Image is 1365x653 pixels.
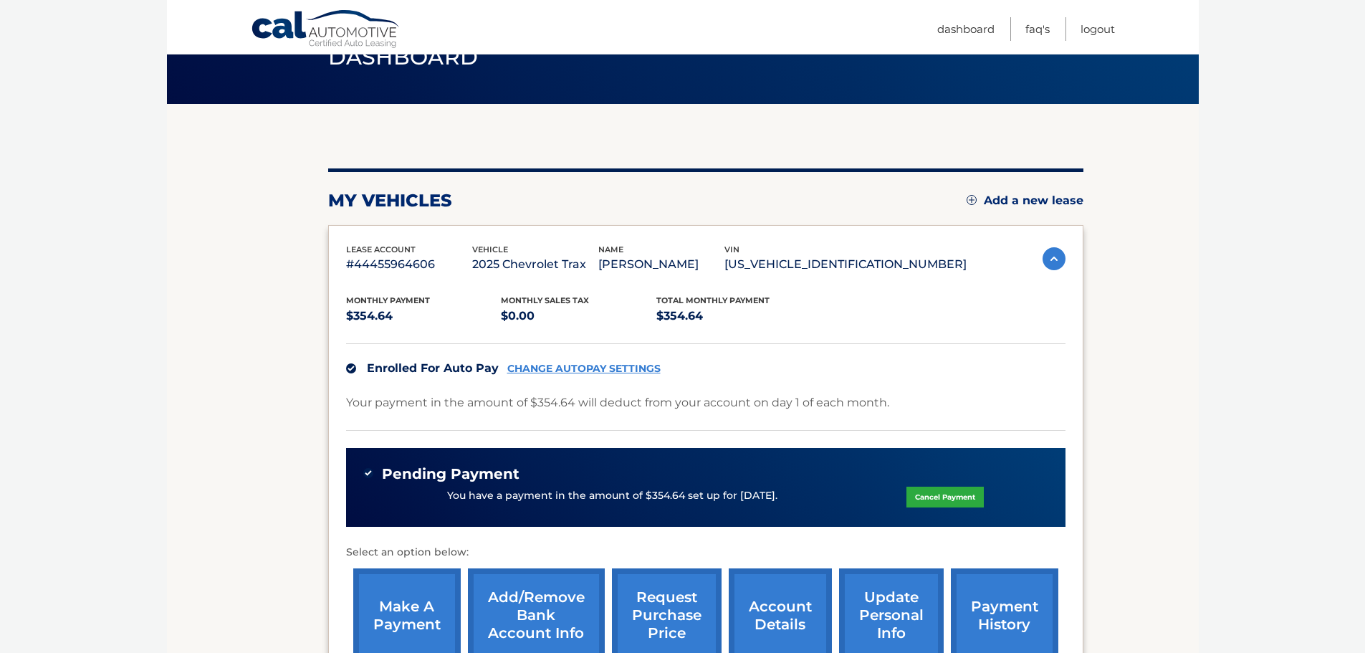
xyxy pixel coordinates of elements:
[598,244,623,254] span: name
[472,244,508,254] span: vehicle
[346,244,416,254] span: lease account
[346,254,472,275] p: #44455964606
[447,488,777,504] p: You have a payment in the amount of $354.64 set up for [DATE].
[346,295,430,305] span: Monthly Payment
[367,361,499,375] span: Enrolled For Auto Pay
[328,190,452,211] h2: my vehicles
[501,295,589,305] span: Monthly sales Tax
[328,44,479,70] span: Dashboard
[346,306,502,326] p: $354.64
[967,195,977,205] img: add.svg
[967,194,1083,208] a: Add a new lease
[346,393,889,413] p: Your payment in the amount of $354.64 will deduct from your account on day 1 of each month.
[906,487,984,507] a: Cancel Payment
[724,254,967,275] p: [US_VEHICLE_IDENTIFICATION_NUMBER]
[507,363,661,375] a: CHANGE AUTOPAY SETTINGS
[1081,17,1115,41] a: Logout
[382,465,519,483] span: Pending Payment
[1025,17,1050,41] a: FAQ's
[346,544,1065,561] p: Select an option below:
[724,244,739,254] span: vin
[501,306,656,326] p: $0.00
[251,9,401,51] a: Cal Automotive
[1043,247,1065,270] img: accordion-active.svg
[937,17,995,41] a: Dashboard
[472,254,598,275] p: 2025 Chevrolet Trax
[363,468,373,478] img: check-green.svg
[598,254,724,275] p: [PERSON_NAME]
[346,363,356,373] img: check.svg
[656,306,812,326] p: $354.64
[656,295,770,305] span: Total Monthly Payment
